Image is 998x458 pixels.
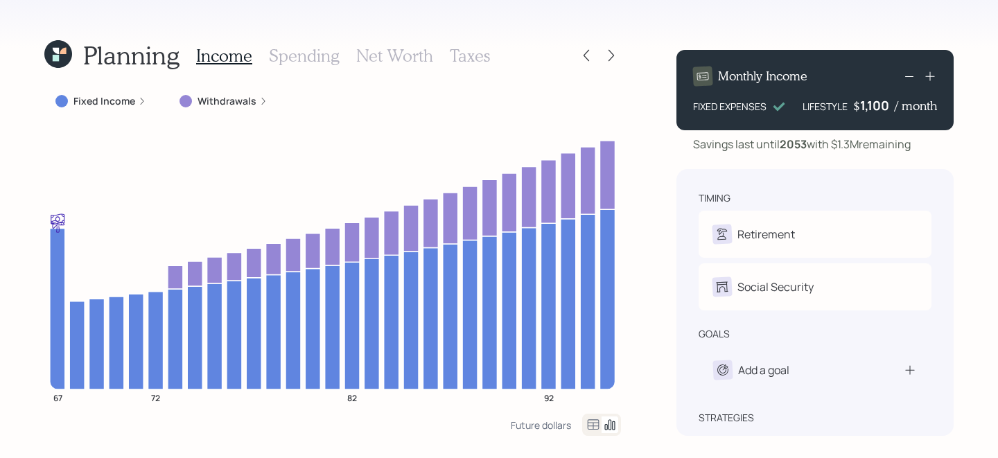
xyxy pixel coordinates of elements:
[895,98,937,114] h4: / month
[853,98,860,114] h4: $
[196,46,252,66] h3: Income
[269,46,340,66] h3: Spending
[53,391,62,403] tspan: 67
[511,419,571,432] div: Future dollars
[356,46,433,66] h3: Net Worth
[738,362,789,378] div: Add a goal
[73,94,135,108] label: Fixed Income
[699,327,730,341] div: goals
[803,99,848,114] div: LIFESTYLE
[737,226,795,243] div: Retirement
[860,97,895,114] div: 1,100
[718,69,807,84] h4: Monthly Income
[699,411,754,425] div: strategies
[780,136,807,152] b: 2053
[544,391,554,403] tspan: 92
[347,391,357,403] tspan: 82
[737,279,814,295] div: Social Security
[198,94,256,108] label: Withdrawals
[693,136,911,152] div: Savings last until with $1.3M remaining
[699,191,730,205] div: timing
[83,40,180,70] h1: Planning
[450,46,490,66] h3: Taxes
[693,99,767,114] div: FIXED EXPENSES
[151,391,160,403] tspan: 72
